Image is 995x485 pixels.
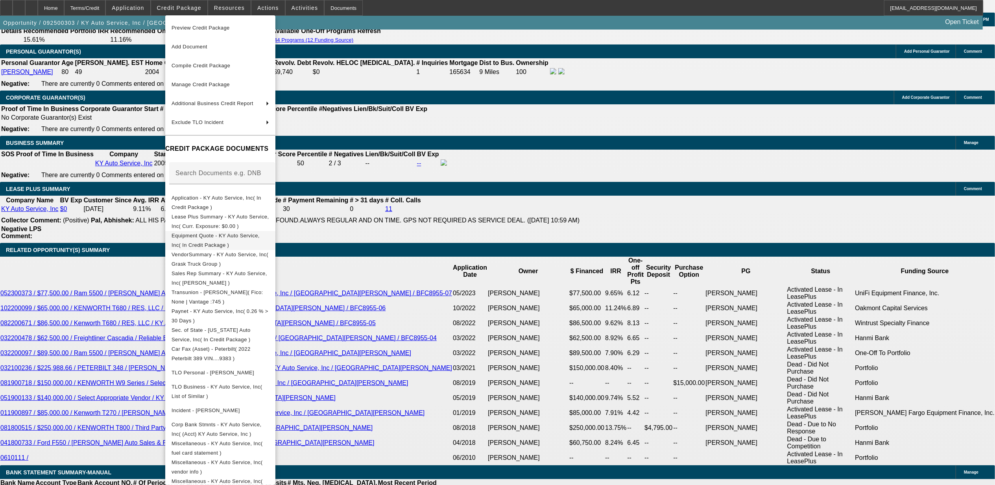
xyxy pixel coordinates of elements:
button: Sec. of State - KY Auto Service, Inc( In Credit Package ) [165,325,275,344]
span: VendorSummary - KY Auto Service, Inc( Grask Truck Group ) [172,251,268,267]
button: Equipment Quote - KY Auto Service, Inc( In Credit Package ) [165,231,275,250]
span: Sec. of State - [US_STATE] Auto Service, Inc( In Credit Package ) [172,327,251,342]
span: Car Fax (Asset) - Peterbilt( 2022 Peterbilt 389 VIN....9383 ) [172,346,251,361]
span: Transunion - [PERSON_NAME]( Fico: None | Vantage :745 ) [172,289,263,304]
button: Corp Bank Stmnts - KY Auto Service, Inc( (Acct) KY Auto Service, Inc ) [165,420,275,439]
button: Car Fax (Asset) - Peterbilt( 2022 Peterbilt 389 VIN....9383 ) [165,344,275,363]
button: Miscellaneous - KY Auto Service, Inc( vendor info ) [165,457,275,476]
span: Application - KY Auto Service, Inc( In Credit Package ) [172,194,261,210]
h4: CREDIT PACKAGE DOCUMENTS [165,144,275,154]
button: Application - KY Auto Service, Inc( In Credit Package ) [165,193,275,212]
span: Add Document [172,44,207,50]
span: Preview Credit Package [172,25,230,31]
button: Incident - Hensley, Robert [165,401,275,420]
span: Incident - [PERSON_NAME] [172,407,240,413]
button: Lease Plus Summary - KY Auto Service, Inc( Curr. Exposure: $0.00 ) [165,212,275,231]
span: TLO Business - KY Auto Service, Inc( List of Similar ) [172,383,262,399]
span: Miscellaneous - KY Auto Service, Inc( vendor info ) [172,459,263,474]
span: Lease Plus Summary - KY Auto Service, Inc( Curr. Exposure: $0.00 ) [172,213,269,229]
span: TLO Personal - [PERSON_NAME] [172,369,254,375]
span: Compile Credit Package [172,63,230,68]
span: Corp Bank Stmnts - KY Auto Service, Inc( (Acct) KY Auto Service, Inc ) [172,421,262,437]
mat-label: Search Documents e.g. DNB [175,169,261,176]
span: Exclude TLO Incident [172,119,223,125]
span: Miscellaneous - KY Auto Service, Inc( fuel card statement ) [172,440,263,455]
span: Equipment Quote - KY Auto Service, Inc( In Credit Package ) [172,232,260,248]
span: Sales Rep Summary - KY Auto Service, Inc( [PERSON_NAME] ) [172,270,267,285]
button: VendorSummary - KY Auto Service, Inc( Grask Truck Group ) [165,250,275,268]
span: Manage Credit Package [172,81,230,87]
button: Transunion - Hensley, Robert( Fico: None | Vantage :745 ) [165,287,275,306]
button: Paynet - KY Auto Service, Inc( 0.26 % > 30 Days ) [165,306,275,325]
button: Miscellaneous - KY Auto Service, Inc( fuel card statement ) [165,439,275,457]
span: Paynet - KY Auto Service, Inc( 0.26 % > 30 Days ) [172,308,268,323]
button: Sales Rep Summary - KY Auto Service, Inc( Lionello, Nick ) [165,268,275,287]
span: Additional Business Credit Report [172,100,253,106]
button: TLO Business - KY Auto Service, Inc( List of Similar ) [165,382,275,401]
button: TLO Personal - Hensley, Robert [165,363,275,382]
